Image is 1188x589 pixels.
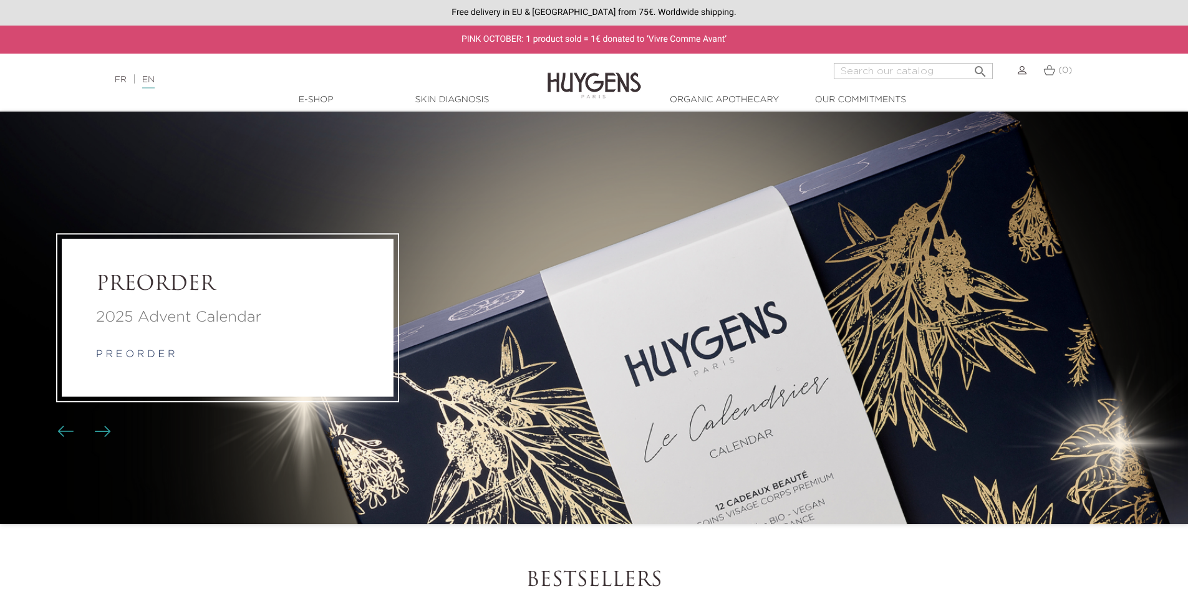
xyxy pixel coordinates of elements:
button:  [969,59,992,76]
a: E-Shop [254,93,379,107]
div: Carousel buttons [62,423,103,441]
a: EN [142,75,155,89]
a: Skin Diagnosis [390,93,514,107]
i:  [973,60,988,75]
a: p r e o r d e r [96,350,175,360]
a: 2025 Advent Calendar [96,306,359,328]
span: (0) [1058,66,1072,75]
input: Search [834,63,993,79]
a: Our commitments [798,93,923,107]
a: FR [115,75,127,84]
a: PREORDER [96,273,359,297]
img: Huygens [548,52,641,100]
div: | [109,72,486,87]
a: Organic Apothecary [662,93,787,107]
